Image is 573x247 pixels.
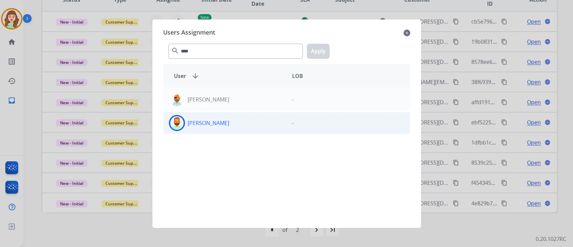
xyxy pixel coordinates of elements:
[307,44,330,59] button: Apply
[188,95,229,104] p: [PERSON_NAME]
[191,72,199,80] mat-icon: arrow_downward
[171,47,179,55] mat-icon: search
[163,28,215,38] span: Users Assignment
[403,29,410,37] mat-icon: close
[188,119,229,127] p: [PERSON_NAME]
[292,95,294,104] p: -
[292,72,303,80] span: LOB
[169,72,287,80] div: User
[292,119,294,127] p: -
